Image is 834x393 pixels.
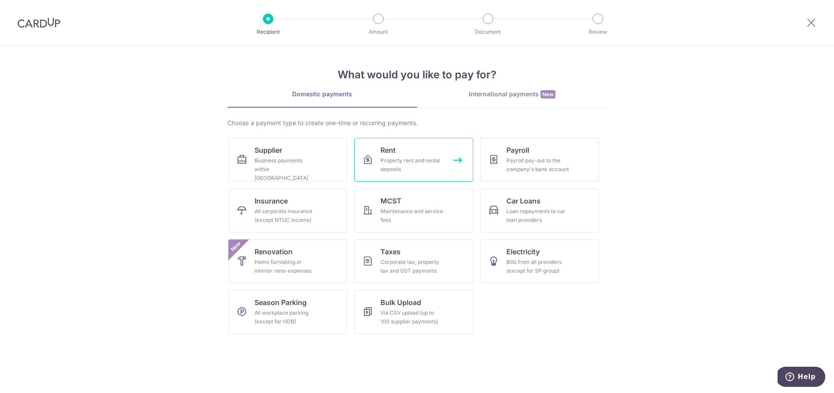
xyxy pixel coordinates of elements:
[255,145,282,155] span: Supplier
[236,28,300,36] p: Recipient
[417,90,607,99] div: International payments
[480,189,599,232] a: Car LoansLoan repayments to car loan providers
[778,367,825,389] iframe: Opens a widget where you can find more information
[227,90,417,98] div: Domestic payments
[255,309,318,326] div: All workplace parking (except for HDB)
[380,196,401,206] span: MCST
[20,6,38,14] span: Help
[255,258,318,275] div: Home furnishing or interior reno-expenses
[228,239,347,283] a: RenovationHome furnishing or interior reno-expensesNew
[228,189,347,232] a: InsuranceAll corporate insurance (except NTUC Income)
[380,258,443,275] div: Corporate tax, property tax and GST payments
[354,189,473,232] a: MCSTMaintenance and service fees
[480,138,599,182] a: PayrollPayroll pay-out to the company's bank account
[227,67,607,83] h4: What would you like to pay for?
[255,207,318,225] div: All corporate insurance (except NTUC Income)
[506,145,529,155] span: Payroll
[565,28,630,36] p: Review
[354,138,473,182] a: RentProperty rent and rental deposits
[255,246,293,257] span: Renovation
[456,28,520,36] p: Document
[380,145,396,155] span: Rent
[506,207,569,225] div: Loan repayments to car loan providers
[354,239,473,283] a: TaxesCorporate tax, property tax and GST payments
[380,246,401,257] span: Taxes
[228,138,347,182] a: SupplierBusiness payments within [GEOGRAPHIC_DATA]
[506,246,540,257] span: Electricity
[255,156,318,182] div: Business payments within [GEOGRAPHIC_DATA]
[354,290,473,334] a: Bulk UploadVia CSV upload (up to 100 supplier payments)
[227,119,607,127] div: Choose a payment type to create one-time or recurring payments.
[380,156,443,174] div: Property rent and rental deposits
[346,28,411,36] p: Amount
[380,207,443,225] div: Maintenance and service fees
[506,258,569,275] div: Bills from all providers (except for SP group)
[228,239,243,254] span: New
[17,18,60,28] img: CardUp
[228,290,347,334] a: Season ParkingAll workplace parking (except for HDB)
[506,156,569,174] div: Payroll pay-out to the company's bank account
[506,196,541,206] span: Car Loans
[255,196,288,206] span: Insurance
[380,309,443,326] div: Via CSV upload (up to 100 supplier payments)
[541,90,555,98] span: New
[255,297,307,308] span: Season Parking
[480,239,599,283] a: ElectricityBills from all providers (except for SP group)
[380,297,421,308] span: Bulk Upload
